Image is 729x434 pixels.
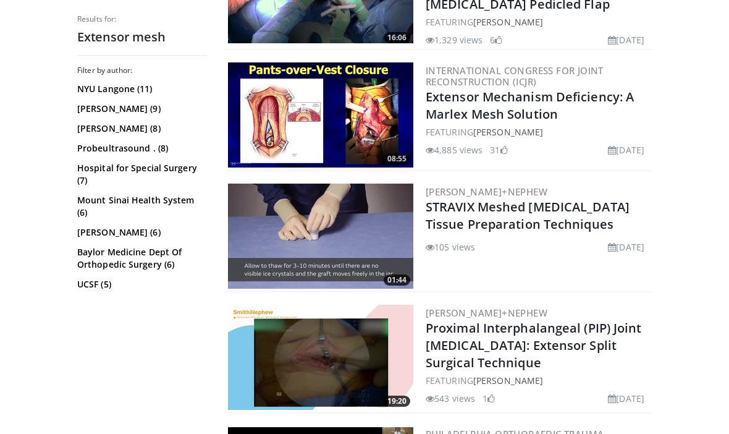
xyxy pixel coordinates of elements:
a: Baylor Medicine Dept Of Orthopedic Surgery (6) [77,246,204,271]
li: [DATE] [608,34,644,47]
a: [PERSON_NAME] [473,375,543,387]
a: 08:55 [228,63,413,168]
a: [PERSON_NAME]+Nephew [426,307,547,320]
li: 543 views [426,393,475,406]
a: [PERSON_NAME] [473,127,543,138]
img: d7c50612-f1c1-4de6-987d-23694ac24b1c.300x170_q85_crop-smart_upscale.jpg [228,184,413,289]
li: [DATE] [608,241,644,254]
li: [DATE] [608,393,644,406]
p: Results for: [77,14,207,24]
div: FEATURING [426,375,649,388]
li: 105 views [426,241,475,254]
a: 19:20 [228,305,413,411]
h3: Filter by author: [77,66,207,75]
a: 01:44 [228,184,413,289]
a: [PERSON_NAME]+Nephew [426,186,547,198]
div: FEATURING [426,16,649,29]
a: Probeultrasound . (8) [77,142,204,155]
a: [PERSON_NAME] (9) [77,103,204,115]
a: Proximal Interphalangeal (PIP) Joint [MEDICAL_DATA]: Extensor Split Surgical Technique [426,320,642,372]
li: 4,885 views [426,144,482,157]
h2: Extensor mesh [77,29,207,45]
span: 01:44 [384,275,410,286]
img: eba9dcd1-91c0-4fe7-8e9d-3e6752fce35c.300x170_q85_crop-smart_upscale.jpg [228,63,413,168]
img: 00d48113-67dc-467e-8f6b-fcdd724d7806.300x170_q85_crop-smart_upscale.jpg [228,305,413,411]
li: 31 [490,144,507,157]
li: 6 [490,34,502,47]
a: Hospital for Special Surgery (7) [77,162,204,187]
a: [PERSON_NAME] (8) [77,122,204,135]
a: Extensor Mechanism Deficiency: A Marlex Mesh Solution [426,89,634,123]
li: 1,329 views [426,34,482,47]
div: FEATURING [426,126,649,139]
a: NYU Langone (11) [77,83,204,95]
a: STRAVIX Meshed [MEDICAL_DATA] Tissue Preparation Techniques [426,199,630,233]
a: UCSF (5) [77,278,204,291]
span: 16:06 [384,33,410,44]
li: [DATE] [608,144,644,157]
span: 08:55 [384,154,410,165]
a: [PERSON_NAME] [473,17,543,28]
span: 19:20 [384,396,410,407]
a: International Congress for Joint Reconstruction (ICJR) [426,65,604,88]
a: [PERSON_NAME] (6) [77,226,204,239]
a: Mount Sinai Health System (6) [77,194,204,219]
li: 1 [482,393,495,406]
